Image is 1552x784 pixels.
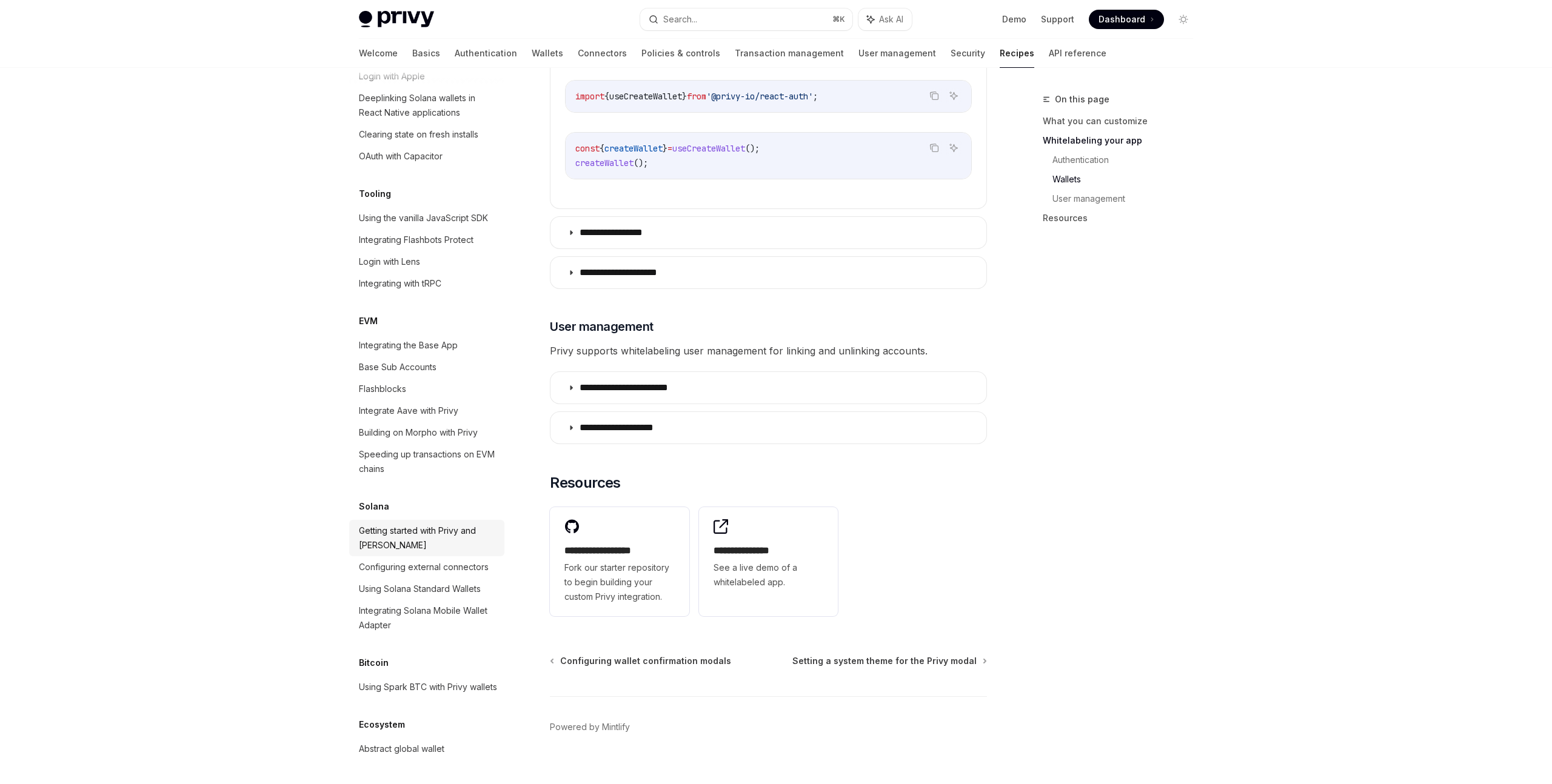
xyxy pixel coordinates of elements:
span: Configuring wallet confirmation modals [560,655,731,667]
a: API reference [1049,39,1106,68]
span: Setting a system theme for the Privy modal [792,655,977,667]
button: Ask AI [946,140,962,156]
a: Building on Morpho with Privy [349,422,504,443]
button: Toggle dark mode [1174,10,1193,29]
h5: Ecosystem [359,717,405,732]
span: const [575,143,600,154]
span: import [575,91,604,102]
a: Integrate Aave with Privy [349,400,504,422]
div: Integrate Aave with Privy [359,404,458,418]
span: from [687,91,706,102]
span: Fork our starter repository to begin building your custom Privy integration. [564,560,675,604]
a: Base Sub Accounts [349,356,504,378]
a: Welcome [359,39,398,68]
a: Integrating the Base App [349,334,504,356]
a: Basics [412,39,440,68]
span: (); [745,143,760,154]
a: User management [1052,189,1203,208]
span: (); [634,158,648,168]
a: User management [858,39,936,68]
span: } [663,143,667,154]
a: Recipes [1000,39,1034,68]
a: OAuth with Capacitor [349,145,504,167]
a: Demo [1002,13,1026,25]
a: Using the vanilla JavaScript SDK [349,207,504,229]
span: On this page [1055,92,1109,107]
a: Authentication [455,39,517,68]
span: useCreateWallet [672,143,745,154]
a: What you can customize [1043,111,1203,131]
div: Integrating with tRPC [359,276,441,291]
a: Wallets [532,39,563,68]
a: Using Solana Standard Wallets [349,578,504,600]
div: Integrating Flashbots Protect [359,233,473,247]
span: Dashboard [1099,13,1145,25]
a: Login with Lens [349,251,504,273]
a: Powered by Mintlify [550,721,630,733]
div: Building on Morpho with Privy [359,425,478,440]
a: Abstract global wallet [349,738,504,760]
button: Ask AI [858,8,912,30]
a: Integrating Flashbots Protect [349,229,504,251]
span: '@privy-io/react-auth' [706,91,813,102]
div: Clearing state on fresh installs [359,127,478,142]
a: Using Spark BTC with Privy wallets [349,676,504,698]
div: Using the vanilla JavaScript SDK [359,211,488,225]
div: Configuring external connectors [359,560,489,574]
div: Search... [663,12,697,27]
h5: EVM [359,314,378,328]
a: Dashboard [1089,10,1164,29]
div: Using Spark BTC with Privy wallets [359,680,497,694]
span: ; [813,91,818,102]
span: useCreateWallet [609,91,682,102]
span: } [682,91,687,102]
div: Integrating the Base App [359,338,458,353]
a: Policies & controls [641,39,720,68]
a: **** **** **** ***Fork our starter repository to begin building your custom Privy integration. [550,507,689,616]
span: { [600,143,604,154]
a: Resources [1043,208,1203,228]
div: Speeding up transactions on EVM chains [359,447,497,476]
a: Integrating Solana Mobile Wallet Adapter [349,600,504,636]
span: ⌘ K [832,15,845,24]
a: Support [1041,13,1074,25]
span: Resources [550,473,621,493]
h5: Tooling [359,187,391,201]
a: Wallets [1052,170,1203,189]
h5: Bitcoin [359,656,389,670]
img: light logo [359,11,434,28]
a: Authentication [1052,150,1203,170]
a: Connectors [578,39,627,68]
a: Deeplinking Solana wallets in React Native applications [349,87,504,124]
button: Copy the contents from the code block [926,140,942,156]
a: Transaction management [735,39,844,68]
div: Flashblocks [359,382,406,396]
a: Getting started with Privy and [PERSON_NAME] [349,520,504,556]
div: Getting started with Privy and [PERSON_NAME] [359,523,497,553]
a: Whitelabeling your app [1043,131,1203,150]
div: Integrating Solana Mobile Wallet Adapter [359,603,497,633]
a: Integrating with tRPC [349,273,504,294]
div: Login with Lens [359,254,420,269]
a: Configuring wallet confirmation modals [551,655,731,667]
a: Configuring external connectors [349,556,504,578]
a: Flashblocks [349,378,504,400]
span: = [667,143,672,154]
div: Using Solana Standard Wallets [359,582,481,596]
a: Speeding up transactions on EVM chains [349,443,504,480]
span: createWallet [604,143,663,154]
button: Copy the contents from the code block [926,88,942,104]
a: Clearing state on fresh installs [349,124,504,145]
span: createWallet [575,158,634,168]
div: Deeplinking Solana wallets in React Native applications [359,91,497,120]
h5: Solana [359,499,389,514]
a: Security [951,39,985,68]
span: See a live demo of a whitelabeled app. [714,560,824,590]
span: { [604,91,609,102]
span: Ask AI [879,13,903,25]
span: User management [550,318,654,335]
a: Setting a system theme for the Privy modal [792,655,986,667]
div: Abstract global wallet [359,742,444,756]
button: Search...⌘K [640,8,852,30]
div: OAuth with Capacitor [359,149,443,164]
